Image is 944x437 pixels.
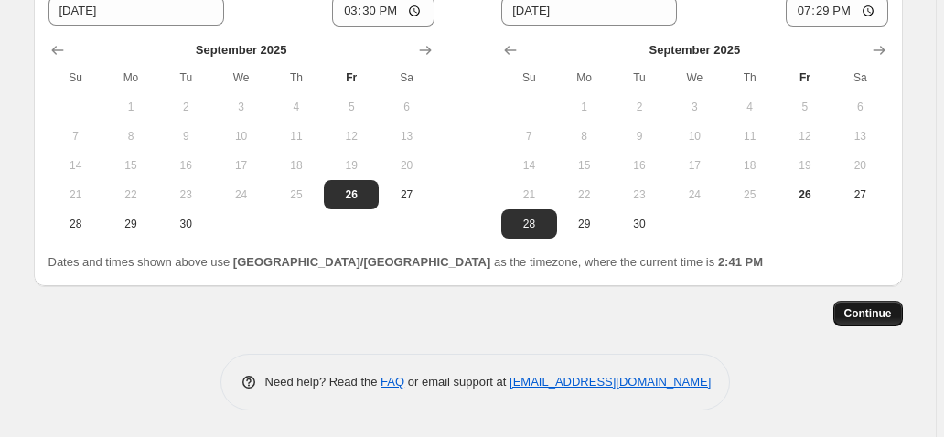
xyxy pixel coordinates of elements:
[269,151,324,180] button: Thursday September 18 2025
[331,100,371,114] span: 5
[213,180,268,209] button: Wednesday September 24 2025
[564,100,605,114] span: 1
[832,92,887,122] button: Saturday September 6 2025
[729,129,769,144] span: 11
[111,217,151,231] span: 29
[213,122,268,151] button: Wednesday September 10 2025
[166,129,206,144] span: 9
[331,187,371,202] span: 26
[778,63,832,92] th: Friday
[557,151,612,180] button: Monday September 15 2025
[557,180,612,209] button: Monday September 22 2025
[166,100,206,114] span: 2
[269,92,324,122] button: Thursday September 4 2025
[56,187,96,202] span: 21
[612,63,667,92] th: Tuesday
[722,122,777,151] button: Thursday September 11 2025
[564,187,605,202] span: 22
[386,70,426,85] span: Sa
[166,158,206,173] span: 16
[56,129,96,144] span: 7
[557,92,612,122] button: Monday September 1 2025
[379,122,434,151] button: Saturday September 13 2025
[722,63,777,92] th: Thursday
[718,255,763,269] b: 2:41 PM
[840,70,880,85] span: Sa
[103,63,158,92] th: Monday
[612,122,667,151] button: Tuesday September 9 2025
[158,122,213,151] button: Tuesday September 9 2025
[276,129,316,144] span: 11
[103,151,158,180] button: Monday September 15 2025
[48,151,103,180] button: Sunday September 14 2025
[324,151,379,180] button: Friday September 19 2025
[501,151,556,180] button: Sunday September 14 2025
[778,180,832,209] button: Today Friday September 26 2025
[557,209,612,239] button: Monday September 29 2025
[386,158,426,173] span: 20
[331,158,371,173] span: 19
[324,63,379,92] th: Friday
[619,187,660,202] span: 23
[729,100,769,114] span: 4
[103,209,158,239] button: Monday September 29 2025
[785,70,825,85] span: Fr
[386,100,426,114] span: 6
[785,158,825,173] span: 19
[45,37,70,63] button: Show previous month, August 2025
[379,63,434,92] th: Saturday
[832,63,887,92] th: Saturday
[386,187,426,202] span: 27
[619,100,660,114] span: 2
[56,158,96,173] span: 14
[111,100,151,114] span: 1
[674,129,714,144] span: 10
[722,151,777,180] button: Thursday September 18 2025
[48,180,103,209] button: Sunday September 21 2025
[158,180,213,209] button: Tuesday September 23 2025
[833,301,903,326] button: Continue
[778,122,832,151] button: Friday September 12 2025
[220,70,261,85] span: We
[564,70,605,85] span: Mo
[220,187,261,202] span: 24
[667,92,722,122] button: Wednesday September 3 2025
[564,129,605,144] span: 8
[158,63,213,92] th: Tuesday
[324,180,379,209] button: Today Friday September 26 2025
[276,158,316,173] span: 18
[56,217,96,231] span: 28
[674,187,714,202] span: 24
[220,100,261,114] span: 3
[269,63,324,92] th: Thursday
[844,306,892,321] span: Continue
[840,158,880,173] span: 20
[619,217,660,231] span: 30
[557,122,612,151] button: Monday September 8 2025
[667,180,722,209] button: Wednesday September 24 2025
[674,100,714,114] span: 3
[619,158,660,173] span: 16
[832,122,887,151] button: Saturday September 13 2025
[276,187,316,202] span: 25
[722,92,777,122] button: Thursday September 4 2025
[785,100,825,114] span: 5
[220,158,261,173] span: 17
[785,129,825,144] span: 12
[48,63,103,92] th: Sunday
[840,129,880,144] span: 13
[56,70,96,85] span: Su
[619,70,660,85] span: Tu
[413,37,438,63] button: Show next month, October 2025
[509,158,549,173] span: 14
[379,92,434,122] button: Saturday September 6 2025
[564,217,605,231] span: 29
[501,122,556,151] button: Sunday September 7 2025
[331,129,371,144] span: 12
[509,129,549,144] span: 7
[840,187,880,202] span: 27
[674,158,714,173] span: 17
[509,217,549,231] span: 28
[269,122,324,151] button: Thursday September 11 2025
[379,180,434,209] button: Saturday September 27 2025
